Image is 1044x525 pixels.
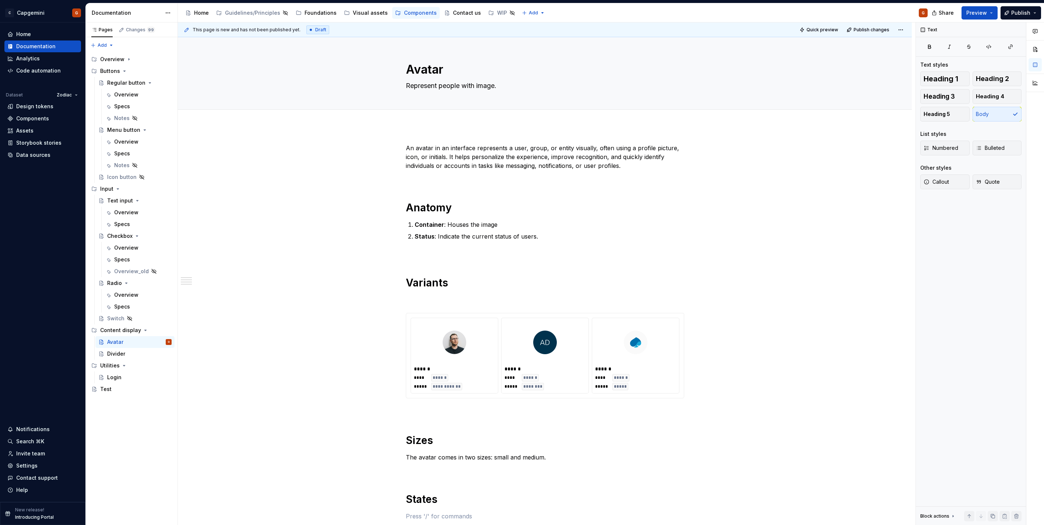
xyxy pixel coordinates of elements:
[107,315,124,322] div: Switch
[973,71,1022,86] button: Heading 2
[4,448,81,459] a: Invite team
[182,7,212,19] a: Home
[16,31,31,38] div: Home
[102,218,175,230] a: Specs
[95,313,175,324] a: Switch
[95,171,175,183] a: Icon button
[4,65,81,77] a: Code automation
[920,89,970,104] button: Heading 3
[102,289,175,301] a: Overview
[107,350,125,357] div: Divider
[16,103,53,110] div: Design tokens
[920,164,952,172] div: Other styles
[91,27,113,33] div: Pages
[102,112,175,124] a: Notes
[102,148,175,159] a: Specs
[4,28,81,40] a: Home
[1011,9,1030,17] span: Publish
[107,279,122,287] div: Radio
[100,56,124,63] div: Overview
[107,173,137,181] div: Icon button
[928,6,959,20] button: Share
[102,159,175,171] a: Notes
[406,276,684,289] h1: Variants
[95,348,175,360] a: Divider
[114,209,138,216] div: Overview
[4,125,81,137] a: Assets
[100,185,113,193] div: Input
[147,27,155,33] span: 99
[102,89,175,101] a: Overview
[1001,6,1041,20] button: Publish
[88,40,116,50] button: Add
[920,71,970,86] button: Heading 1
[95,336,175,348] a: AvatarG
[497,9,507,17] div: WIP
[939,9,954,17] span: Share
[844,25,893,35] button: Publish changes
[114,103,130,110] div: Specs
[16,438,44,445] div: Search ⌘K
[102,265,175,277] a: Overview_old
[114,244,138,251] div: Overview
[4,40,81,52] a: Documentation
[520,8,547,18] button: Add
[404,80,683,92] textarea: Represent people with image.
[924,75,958,82] span: Heading 1
[406,493,684,506] h1: States
[404,9,437,17] div: Components
[194,9,209,17] div: Home
[102,254,175,265] a: Specs
[415,233,435,240] strong: Status
[4,436,81,447] button: Search ⌘K
[4,460,81,472] a: Settings
[415,220,684,229] p: : Houses the image
[976,93,1004,100] span: Heading 4
[806,27,838,33] span: Quick preview
[406,201,684,214] h1: Anatomy
[107,197,133,204] div: Text input
[88,183,175,195] div: Input
[16,55,40,62] div: Analytics
[293,7,340,19] a: Foundations
[15,514,54,520] p: Introducing Portal
[114,221,130,228] div: Specs
[973,175,1022,189] button: Quote
[16,462,38,469] div: Settings
[5,8,14,17] div: C
[16,127,34,134] div: Assets
[415,232,684,241] p: : Indicate the current status of users.
[976,144,1005,152] span: Bulleted
[392,7,440,19] a: Components
[920,141,970,155] button: Numbered
[920,513,949,519] div: Block actions
[4,149,81,161] a: Data sources
[4,472,81,484] button: Contact support
[126,27,155,33] div: Changes
[114,162,130,169] div: Notes
[406,453,684,462] p: The avatar comes in two sizes: small and medium.
[976,178,1000,186] span: Quote
[88,65,175,77] div: Buttons
[114,291,138,299] div: Overview
[924,93,955,100] span: Heading 3
[920,511,956,521] div: Block actions
[920,130,946,138] div: List styles
[114,303,130,310] div: Specs
[17,9,45,17] div: Capgemini
[4,53,81,64] a: Analytics
[16,151,50,159] div: Data sources
[920,61,948,68] div: Text styles
[88,53,175,395] div: Page tree
[4,423,81,435] button: Notifications
[57,92,72,98] span: Zodiac
[797,25,841,35] button: Quick preview
[406,144,684,170] p: An avatar in an interface represents a user, group, or entity visually, often using a profile pic...
[4,113,81,124] a: Components
[225,9,280,17] div: Guidelines/Principles
[15,507,44,513] p: New release!
[95,230,175,242] a: Checkbox
[168,338,170,346] div: G
[102,301,175,313] a: Specs
[16,67,61,74] div: Code automation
